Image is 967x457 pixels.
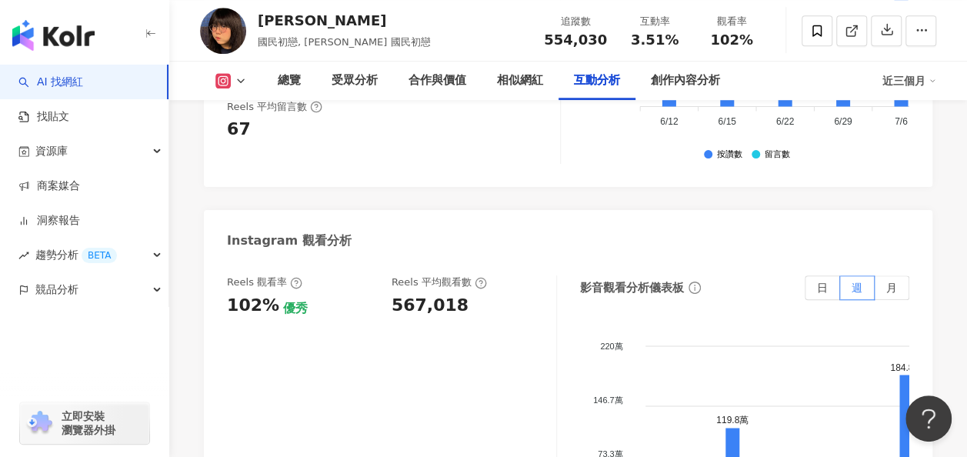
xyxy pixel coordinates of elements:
[631,32,679,48] span: 3.51%
[227,294,279,318] div: 102%
[710,32,753,48] span: 102%
[35,134,68,168] span: 資源庫
[817,282,828,294] span: 日
[625,14,684,29] div: 互動率
[702,14,761,29] div: 觀看率
[895,117,908,128] tspan: 7/6
[35,238,117,272] span: 趨勢分析
[719,117,737,128] tspan: 6/15
[580,280,684,296] div: 影音觀看分析儀表板
[905,395,952,442] iframe: Help Scout Beacon - Open
[25,411,55,435] img: chrome extension
[332,72,378,90] div: 受眾分析
[544,14,607,29] div: 追蹤數
[227,275,302,289] div: Reels 觀看率
[227,100,322,114] div: Reels 平均留言數
[18,75,83,90] a: searchAI 找網紅
[497,72,543,90] div: 相似網紅
[835,117,853,128] tspan: 6/29
[574,72,620,90] div: 互動分析
[408,72,466,90] div: 合作與價值
[593,395,623,405] tspan: 146.7萬
[765,150,790,160] div: 留言數
[227,232,352,249] div: Instagram 觀看分析
[20,402,149,444] a: chrome extension立即安裝 瀏覽器外掛
[392,294,468,318] div: 567,018
[18,109,69,125] a: 找貼文
[18,250,29,261] span: rise
[278,72,301,90] div: 總覽
[651,72,720,90] div: 創作內容分析
[227,118,251,142] div: 67
[392,275,487,289] div: Reels 平均觀看數
[258,36,430,48] span: 國民初戀, [PERSON_NAME] 國民初戀
[852,282,862,294] span: 週
[82,248,117,263] div: BETA
[12,20,95,51] img: logo
[35,272,78,307] span: 競品分析
[544,32,607,48] span: 554,030
[886,282,897,294] span: 月
[882,68,936,93] div: 近三個月
[258,11,430,30] div: [PERSON_NAME]
[660,117,679,128] tspan: 6/12
[600,342,622,351] tspan: 220萬
[200,8,246,54] img: KOL Avatar
[18,178,80,194] a: 商案媒合
[18,213,80,228] a: 洞察報告
[717,150,742,160] div: 按讚數
[776,117,795,128] tspan: 6/22
[283,300,308,317] div: 優秀
[686,279,703,296] span: info-circle
[62,409,115,437] span: 立即安裝 瀏覽器外掛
